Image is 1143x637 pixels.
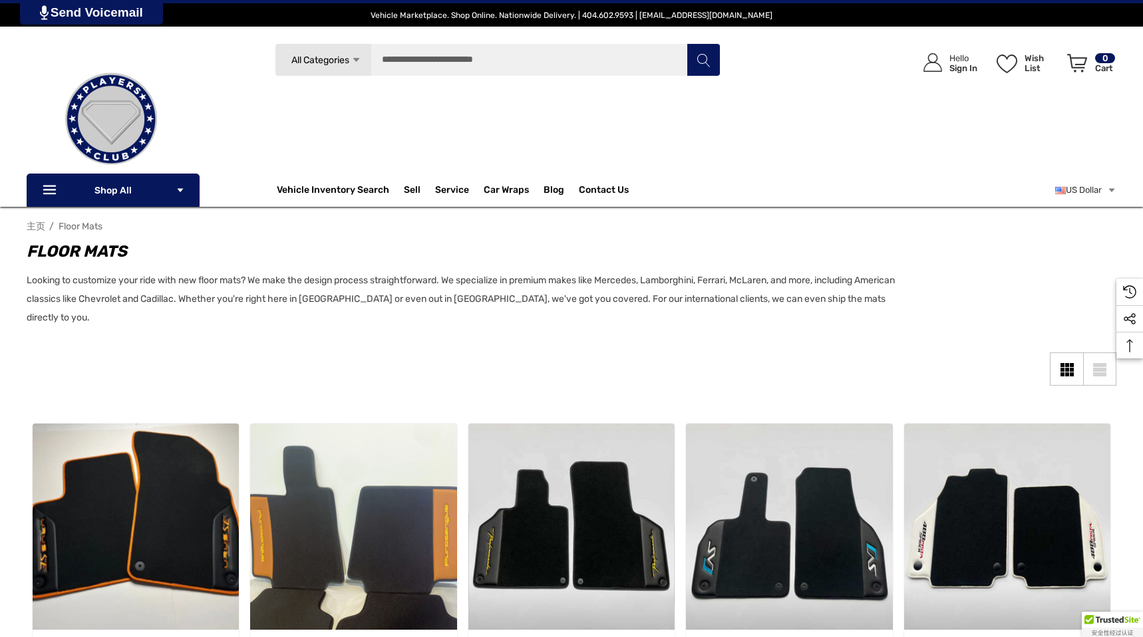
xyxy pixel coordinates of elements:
nav: Breadcrumb [27,215,1116,238]
svg: Top [1116,339,1143,352]
p: Hello [949,53,977,63]
span: Sell [404,184,420,199]
a: All Categories Icon Arrow Down Icon Arrow Up [275,43,371,76]
span: Vehicle Marketplace. Shop Online. Nationwide Delivery. | 404.602.9593 | [EMAIL_ADDRESS][DOMAIN_NAME] [371,11,772,20]
p: 0 [1095,53,1115,63]
a: USD [1055,177,1116,203]
a: Wish List Wish List [991,40,1061,86]
a: Sell [404,177,435,203]
p: Wish List [1025,53,1060,73]
img: Lamborghini Urus Floor Mats For Sale [33,424,240,630]
span: Car Wraps [484,184,529,199]
p: Sign In [949,63,977,73]
a: Grid View [1050,352,1083,386]
svg: Wish List [997,55,1017,73]
a: Lamborghini Aventador Floor Mats,$800.00 [686,424,893,630]
svg: Social Media [1123,313,1136,326]
a: Ferrari 488 Pista Floor Mats,$800.00 [904,424,1111,630]
a: Floor Mats [59,221,102,232]
a: Cart with 0 items [1061,40,1116,92]
a: Blog [544,184,564,199]
p: Shop All [27,174,200,207]
div: TrustedSite Certified [1082,612,1143,637]
a: Lamborghini Urus Floor Mats,$1,200.00 [33,424,240,630]
a: Ferrari Purosangue Floor Mats,$1,200.00 [250,424,457,630]
a: Contact Us [579,184,629,199]
p: Looking to customize your ride with new floor mats? We make the design process straightforward. W... [27,271,897,327]
a: Lamborghini Gallardo Floor Mats,$800.00 [468,424,675,630]
a: Service [435,184,469,199]
img: Lamborghini Aventador Floor Mats [686,424,893,630]
img: Ferrari 488 Pista Floor Mats [904,424,1111,630]
button: Search [687,43,720,76]
img: Lamborghini Gallardo Floor Mats [468,424,675,630]
img: Ferrari Purosangue Floor Mats [250,424,457,630]
svg: Recently Viewed [1123,285,1136,299]
svg: Icon Arrow Down [176,186,185,195]
p: Cart [1095,63,1115,73]
span: All Categories [291,55,349,66]
a: Sign in [908,40,984,86]
a: Car Wraps [484,177,544,203]
img: PjwhLS0gR2VuZXJhdG9yOiBHcmF2aXQuaW8gLS0+PHN2ZyB4bWxucz0iaHR0cDovL3d3dy53My5vcmcvMjAwMC9zdmciIHhtb... [40,5,49,20]
svg: Review Your Cart [1067,54,1087,72]
svg: Icon Arrow Down [351,55,361,65]
svg: Icon User Account [923,53,942,72]
h1: Floor Mats [27,239,897,263]
a: 主页 [27,221,45,232]
a: List View [1083,352,1116,386]
svg: Icon Line [41,183,61,198]
a: Vehicle Inventory Search [277,184,389,199]
img: Players Club | Cars For Sale [45,53,178,186]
